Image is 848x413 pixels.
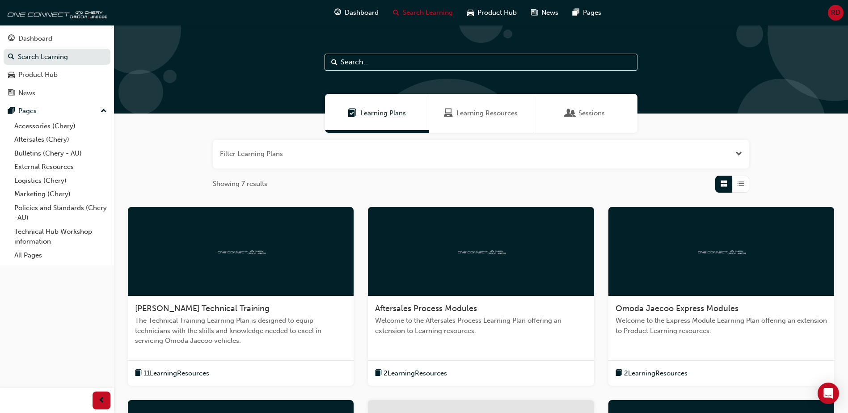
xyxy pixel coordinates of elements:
[135,316,346,346] span: The Technical Training Learning Plan is designed to equip technicians with the skills and knowled...
[533,94,637,133] a: SessionsSessions
[348,108,357,118] span: Learning Plans
[578,108,605,118] span: Sessions
[18,70,58,80] div: Product Hub
[360,108,406,118] span: Learning Plans
[8,89,15,97] span: news-icon
[467,7,474,18] span: car-icon
[11,147,110,160] a: Bulletins (Chery - AU)
[828,5,844,21] button: RD
[375,368,447,379] button: book-icon2LearningResources
[11,201,110,225] a: Policies and Standards (Chery -AU)
[4,30,110,47] a: Dashboard
[531,7,538,18] span: news-icon
[384,368,447,379] span: 2 Learning Resources
[4,4,107,21] img: oneconnect
[11,225,110,249] a: Technical Hub Workshop information
[541,8,558,18] span: News
[735,149,742,159] button: Open the filter
[11,187,110,201] a: Marketing (Chery)
[18,88,35,98] div: News
[738,179,744,189] span: List
[368,207,594,386] a: oneconnectAftersales Process ModulesWelcome to the Aftersales Process Learning Plan offering an e...
[456,108,518,118] span: Learning Resources
[477,8,517,18] span: Product Hub
[4,85,110,101] a: News
[386,4,460,22] a: search-iconSearch Learning
[4,29,110,103] button: DashboardSearch LearningProduct HubNews
[11,133,110,147] a: Aftersales (Chery)
[11,174,110,188] a: Logistics (Chery)
[325,54,637,71] input: Search...
[624,368,688,379] span: 2 Learning Resources
[573,7,579,18] span: pages-icon
[135,303,270,313] span: [PERSON_NAME] Technical Training
[375,368,382,379] span: book-icon
[11,160,110,174] a: External Resources
[616,368,622,379] span: book-icon
[331,57,338,67] span: Search
[818,383,839,404] div: Open Intercom Messenger
[608,207,834,386] a: oneconnectOmoda Jaecoo Express ModulesWelcome to the Express Module Learning Plan offering an ext...
[375,316,586,336] span: Welcome to the Aftersales Process Learning Plan offering an extension to Learning resources.
[566,108,575,118] span: Sessions
[616,303,738,313] span: Omoda Jaecoo Express Modules
[101,105,107,117] span: up-icon
[429,94,533,133] a: Learning ResourcesLearning Resources
[334,7,341,18] span: guage-icon
[325,94,429,133] a: Learning PlansLearning Plans
[18,106,37,116] div: Pages
[98,395,105,406] span: prev-icon
[403,8,453,18] span: Search Learning
[393,7,399,18] span: search-icon
[8,107,15,115] span: pages-icon
[583,8,601,18] span: Pages
[143,368,209,379] span: 11 Learning Resources
[831,8,840,18] span: RD
[135,368,209,379] button: book-icon11LearningResources
[4,49,110,65] a: Search Learning
[696,247,746,255] img: oneconnect
[616,368,688,379] button: book-icon2LearningResources
[4,103,110,119] button: Pages
[327,4,386,22] a: guage-iconDashboard
[8,71,15,79] span: car-icon
[213,179,267,189] span: Showing 7 results
[565,4,608,22] a: pages-iconPages
[375,303,477,313] span: Aftersales Process Modules
[345,8,379,18] span: Dashboard
[456,247,506,255] img: oneconnect
[444,108,453,118] span: Learning Resources
[11,119,110,133] a: Accessories (Chery)
[216,247,266,255] img: oneconnect
[721,179,727,189] span: Grid
[11,249,110,262] a: All Pages
[460,4,524,22] a: car-iconProduct Hub
[616,316,827,336] span: Welcome to the Express Module Learning Plan offering an extension to Product Learning resources.
[524,4,565,22] a: news-iconNews
[18,34,52,44] div: Dashboard
[128,207,354,386] a: oneconnect[PERSON_NAME] Technical TrainingThe Technical Training Learning Plan is designed to equ...
[8,53,14,61] span: search-icon
[8,35,15,43] span: guage-icon
[135,368,142,379] span: book-icon
[4,67,110,83] a: Product Hub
